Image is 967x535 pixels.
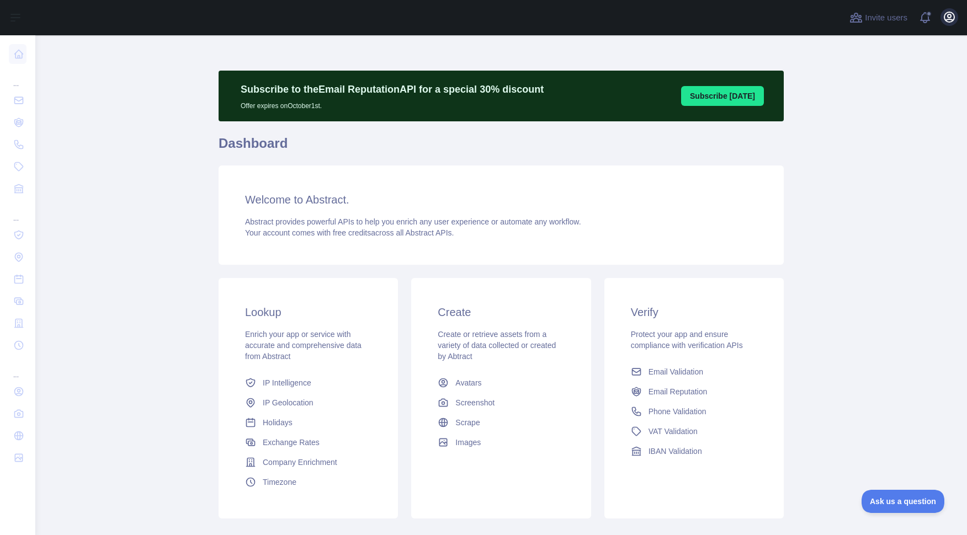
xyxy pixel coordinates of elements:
button: Invite users [847,9,910,26]
p: Subscribe to the Email Reputation API for a special 30 % discount [241,82,544,97]
span: Scrape [455,417,480,428]
span: IP Geolocation [263,397,314,408]
a: Images [433,432,568,452]
a: Phone Validation [626,402,762,421]
span: IBAN Validation [649,446,702,457]
a: Email Validation [626,362,762,382]
a: Holidays [241,413,376,432]
a: Screenshot [433,393,568,413]
h3: Welcome to Abstract. [245,192,757,207]
iframe: Toggle Customer Support [862,490,945,513]
a: Avatars [433,373,568,393]
a: IP Geolocation [241,393,376,413]
span: IP Intelligence [263,377,311,388]
span: Images [455,437,481,448]
div: ... [9,357,26,379]
span: Exchange Rates [263,437,320,448]
span: free credits [333,228,371,237]
span: Avatars [455,377,481,388]
span: Invite users [865,12,907,24]
h3: Create [438,304,564,320]
span: Enrich your app or service with accurate and comprehensive data from Abstract [245,330,362,361]
span: Protect your app and ensure compliance with verification APIs [631,330,743,350]
a: Company Enrichment [241,452,376,472]
h1: Dashboard [219,135,784,161]
a: Scrape [433,413,568,432]
span: Abstract provides powerful APIs to help you enrich any user experience or automate any workflow. [245,217,581,226]
a: IP Intelligence [241,373,376,393]
button: Subscribe [DATE] [681,86,764,106]
a: IBAN Validation [626,441,762,461]
span: Email Validation [649,366,703,377]
span: Phone Validation [649,406,706,417]
h3: Lookup [245,304,371,320]
span: VAT Validation [649,426,698,437]
span: Timezone [263,477,296,488]
div: ... [9,66,26,88]
p: Offer expires on October 1st. [241,97,544,110]
span: Create or retrieve assets from a variety of data collected or created by Abtract [438,330,556,361]
a: Exchange Rates [241,432,376,452]
span: Email Reputation [649,386,708,397]
span: Holidays [263,417,293,428]
a: Timezone [241,472,376,492]
div: ... [9,201,26,223]
a: VAT Validation [626,421,762,441]
a: Email Reputation [626,382,762,402]
span: Your account comes with across all Abstract APIs. [245,228,454,237]
span: Company Enrichment [263,457,337,468]
span: Screenshot [455,397,495,408]
h3: Verify [631,304,757,320]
